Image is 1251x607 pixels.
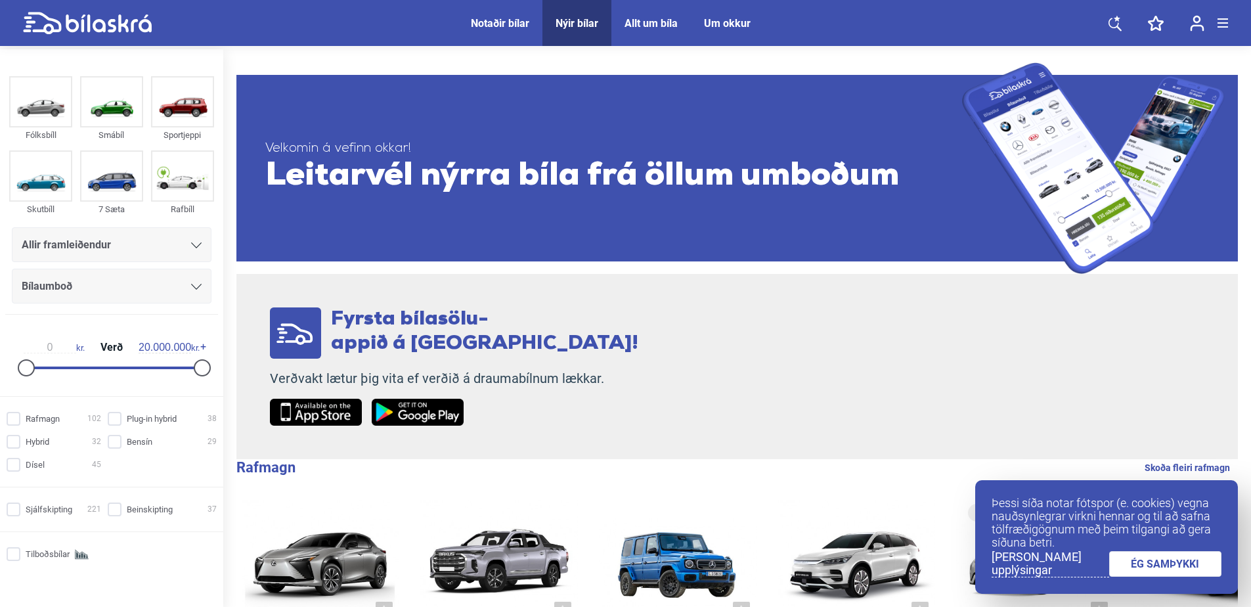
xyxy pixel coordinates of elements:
[92,458,101,472] span: 45
[151,127,214,143] div: Sportjeppi
[208,435,217,449] span: 29
[151,202,214,217] div: Rafbíll
[236,459,296,476] b: Rafmagn
[87,503,101,516] span: 221
[992,551,1109,577] a: [PERSON_NAME] upplýsingar
[265,157,962,196] span: Leitarvél nýrra bíla frá öllum umboðum
[26,547,70,561] span: Tilboðsbílar
[24,342,85,353] span: kr.
[1109,551,1222,577] a: ÉG SAMÞYKKI
[127,503,173,516] span: Beinskipting
[1145,459,1230,476] a: Skoða fleiri rafmagn
[270,371,638,387] p: Verðvakt lætur þig vita ef verðið á draumabílnum lækkar.
[97,342,126,353] span: Verð
[236,62,1238,274] a: Velkomin á vefinn okkar!Leitarvél nýrra bíla frá öllum umboðum
[208,412,217,426] span: 38
[9,127,72,143] div: Fólksbíll
[80,127,143,143] div: Smábíl
[992,497,1221,549] p: Þessi síða notar fótspor (e. cookies) vegna nauðsynlegrar virkni hennar og til að safna tölfræðig...
[26,458,45,472] span: Dísel
[80,202,143,217] div: 7 Sæta
[704,17,751,30] a: Um okkur
[26,503,72,516] span: Sjálfskipting
[331,309,638,354] span: Fyrsta bílasölu- appið á [GEOGRAPHIC_DATA]!
[265,141,962,157] span: Velkomin á vefinn okkar!
[26,412,60,426] span: Rafmagn
[26,435,49,449] span: Hybrid
[556,17,598,30] a: Nýir bílar
[22,236,111,254] span: Allir framleiðendur
[9,202,72,217] div: Skutbíll
[471,17,529,30] a: Notaðir bílar
[1190,15,1204,32] img: user-login.svg
[208,503,217,516] span: 37
[87,412,101,426] span: 102
[127,435,152,449] span: Bensín
[22,277,72,296] span: Bílaumboð
[139,342,200,353] span: kr.
[92,435,101,449] span: 32
[625,17,678,30] a: Allt um bíla
[127,412,177,426] span: Plug-in hybrid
